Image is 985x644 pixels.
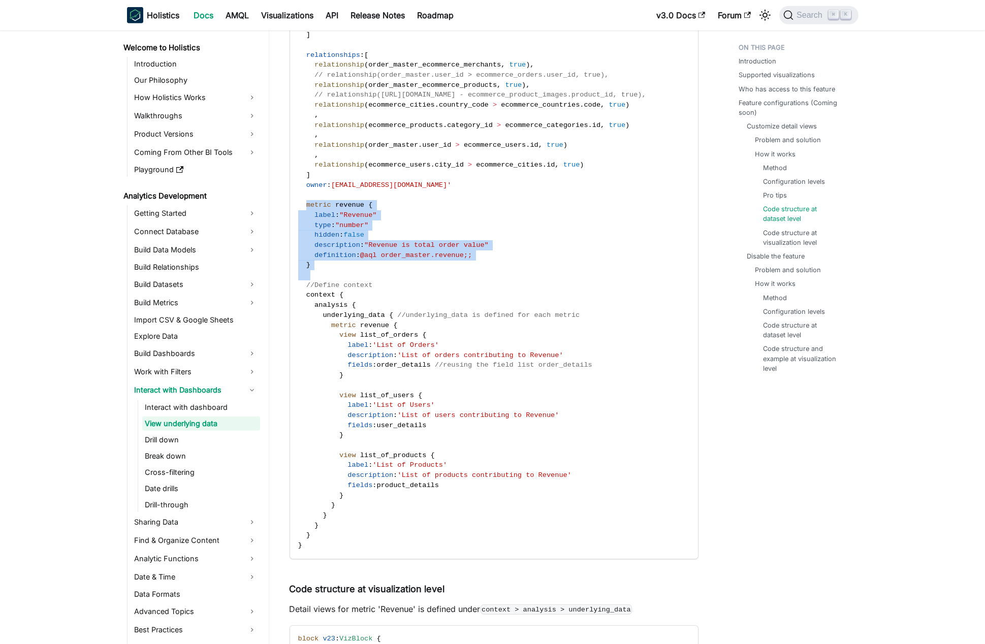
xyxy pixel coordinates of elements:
span: : [393,411,397,419]
p: Detail views for metric 'Revenue' is defined under [290,603,698,615]
span: . [580,101,584,109]
span: relationship [314,101,364,109]
a: Coming From Other BI Tools [132,144,260,160]
a: Who has access to this feature [739,84,836,94]
span: : [327,181,331,189]
span: user_id [422,141,451,149]
span: order_master_ecommerce_products [368,81,497,89]
span: definition [314,251,356,259]
span: product_details [377,481,439,489]
a: Interact with Dashboards [132,382,260,398]
a: Analytics Development [121,189,260,203]
a: Customize detail views [747,121,817,131]
span: country_code [439,101,489,109]
span: ecommerce_cities [368,101,435,109]
span: . [588,121,592,129]
span: Search [793,11,829,20]
a: Method [764,163,787,173]
span: : [368,401,372,409]
span: , [314,111,319,119]
nav: Docs sidebar [117,30,269,644]
span: { [431,452,435,459]
a: Build Dashboards [132,345,260,362]
span: ecommerce_users [464,141,526,149]
a: Problem and solution [755,265,821,275]
span: context [306,291,335,299]
span: , [600,101,605,109]
a: Introduction [739,56,777,66]
span: ( [364,121,368,129]
a: Drill-through [142,498,260,512]
a: Configuration levels [764,177,825,186]
span: ( [364,81,368,89]
span: ( [364,101,368,109]
span: } [339,431,343,439]
span: list_of_users [360,392,414,399]
span: { [418,392,422,399]
span: relationship [314,141,364,149]
span: ( [364,141,368,149]
span: . [418,141,422,149]
a: HolisticsHolistics [127,7,180,23]
a: Getting Started [132,205,260,221]
span: : [368,341,372,349]
span: } [306,531,310,539]
a: Build Relationships [132,260,260,274]
span: ecommerce_cities [476,161,543,169]
span: : [331,221,335,229]
a: Forum [712,7,757,23]
a: Work with Filters [132,364,260,380]
span: ) [526,61,530,69]
a: Our Philosophy [132,73,260,87]
a: How it works [755,279,796,288]
a: How Holistics Works [132,89,260,106]
a: Code structure at visualization level [764,228,840,247]
a: Feature configurations (Coming soon) [739,98,852,117]
span: underlying_data [323,311,385,319]
a: AMQL [220,7,256,23]
span: true [609,121,625,129]
span: } [314,522,319,529]
a: Release Notes [345,7,411,23]
kbd: K [841,10,851,19]
a: Problem and solution [755,135,821,145]
span: } [339,371,343,379]
a: Docs [188,7,220,23]
span: true [510,61,526,69]
span: description [347,471,393,479]
a: Explore Data [132,329,260,343]
a: Drill down [142,433,260,447]
span: { [368,201,372,209]
span: label [314,211,335,219]
span: , [526,81,530,89]
span: . [435,101,439,109]
span: //reusing the field list order_details [435,361,592,369]
span: 'List of users contributing to Revenue' [397,411,559,419]
span: ) [522,81,526,89]
span: view [339,452,356,459]
span: : [372,481,376,489]
img: Holistics [127,7,143,23]
a: Import CSV & Google Sheets [132,313,260,327]
span: , [555,161,559,169]
span: fields [347,422,372,429]
a: Roadmap [411,7,460,23]
span: metric [306,201,331,209]
span: "Revenue is total order value" [364,241,489,249]
span: , [314,131,319,139]
span: true [505,81,522,89]
span: : [335,211,339,219]
span: : [356,251,360,259]
span: . [431,161,435,169]
span: true [609,101,626,109]
span: hidden [314,231,339,239]
span: order_master_ecommerce_merchants [368,61,501,69]
span: type [314,221,331,229]
span: relationships [306,51,360,59]
span: owner [306,181,327,189]
span: fields [347,481,372,489]
span: [EMAIL_ADDRESS][DOMAIN_NAME]' [331,181,452,189]
span: { [377,635,381,642]
a: v3.0 Docs [651,7,712,23]
span: ) [563,141,567,149]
